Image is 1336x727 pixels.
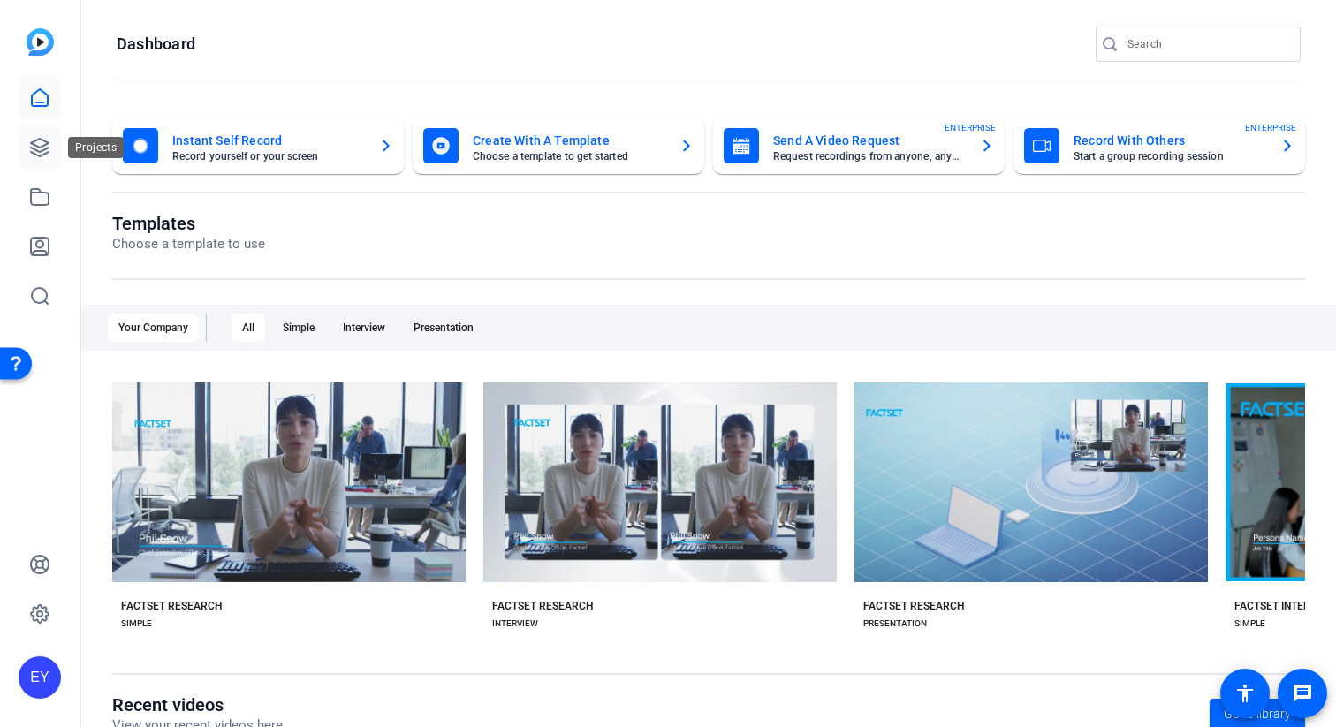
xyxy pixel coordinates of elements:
[1234,683,1256,704] mat-icon: accessibility
[773,130,966,151] mat-card-title: Send A Video Request
[403,314,484,342] div: Presentation
[945,121,996,134] span: ENTERPRISE
[473,151,665,162] mat-card-subtitle: Choose a template to get started
[172,130,365,151] mat-card-title: Instant Self Record
[272,314,325,342] div: Simple
[1234,617,1265,631] div: SIMPLE
[1245,121,1296,134] span: ENTERPRISE
[68,137,124,158] div: Projects
[773,151,966,162] mat-card-subtitle: Request recordings from anyone, anywhere
[1074,130,1266,151] mat-card-title: Record With Others
[492,617,538,631] div: INTERVIEW
[121,599,223,613] div: FACTSET RESEARCH
[413,117,704,174] button: Create With A TemplateChoose a template to get started
[121,617,152,631] div: SIMPLE
[1127,34,1287,55] input: Search
[1074,151,1266,162] mat-card-subtitle: Start a group recording session
[863,599,965,613] div: FACTSET RESEARCH
[112,234,265,254] p: Choose a template to use
[492,599,594,613] div: FACTSET RESEARCH
[1234,599,1330,613] div: FACTSET INTERNAL
[473,130,665,151] mat-card-title: Create With A Template
[332,314,396,342] div: Interview
[112,117,404,174] button: Instant Self RecordRecord yourself or your screen
[117,34,195,55] h1: Dashboard
[863,617,927,631] div: PRESENTATION
[1013,117,1305,174] button: Record With OthersStart a group recording sessionENTERPRISE
[1292,683,1313,704] mat-icon: message
[112,213,265,234] h1: Templates
[27,28,54,56] img: blue-gradient.svg
[232,314,265,342] div: All
[19,656,61,699] div: EY
[112,694,283,716] h1: Recent videos
[108,314,199,342] div: Your Company
[713,117,1005,174] button: Send A Video RequestRequest recordings from anyone, anywhereENTERPRISE
[172,151,365,162] mat-card-subtitle: Record yourself or your screen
